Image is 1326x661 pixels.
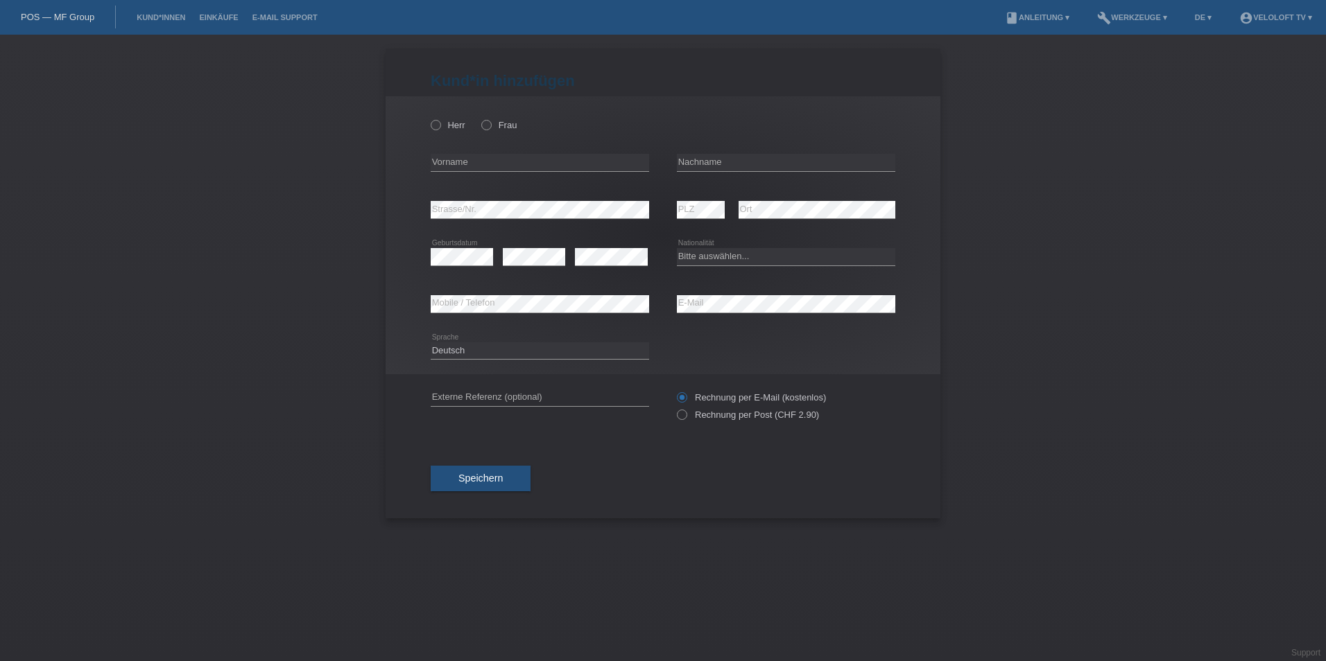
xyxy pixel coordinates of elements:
[1005,11,1019,25] i: book
[1291,648,1320,658] a: Support
[431,466,531,492] button: Speichern
[677,409,686,427] input: Rechnung per Post (CHF 2.90)
[431,120,465,130] label: Herr
[246,13,325,21] a: E-Mail Support
[1239,11,1253,25] i: account_circle
[677,392,826,403] label: Rechnung per E-Mail (kostenlos)
[192,13,245,21] a: Einkäufe
[1188,13,1219,21] a: DE ▾
[458,473,503,484] span: Speichern
[431,120,440,129] input: Herr
[431,72,895,89] h1: Kund*in hinzufügen
[130,13,192,21] a: Kund*innen
[1090,13,1174,21] a: buildWerkzeuge ▾
[677,392,686,409] input: Rechnung per E-Mail (kostenlos)
[21,12,94,22] a: POS — MF Group
[677,409,819,420] label: Rechnung per Post (CHF 2.90)
[481,120,490,129] input: Frau
[481,120,517,130] label: Frau
[998,13,1076,21] a: bookAnleitung ▾
[1097,11,1111,25] i: build
[1232,13,1319,21] a: account_circleVeloLoft TV ▾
